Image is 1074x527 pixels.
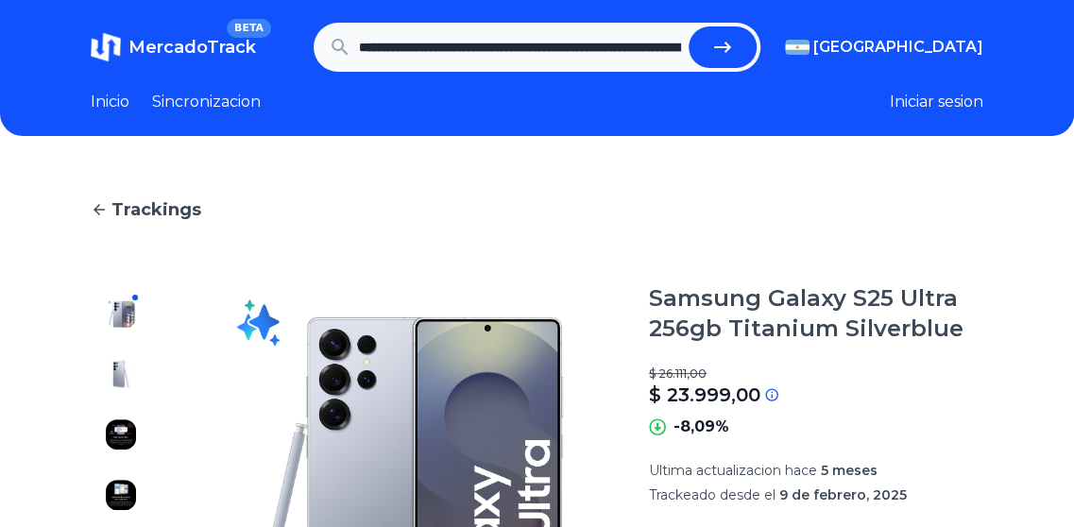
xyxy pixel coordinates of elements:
img: MercadoTrack [91,32,121,62]
img: Samsung Galaxy S25 Ultra 256gb Titanium Silverblue [106,419,136,450]
span: Ultima actualizacion hace [649,462,817,479]
span: Trackings [111,196,201,223]
a: Trackings [91,196,983,223]
p: $ 26.111,00 [649,366,983,382]
img: Samsung Galaxy S25 Ultra 256gb Titanium Silverblue [106,359,136,389]
button: [GEOGRAPHIC_DATA] [785,36,983,59]
p: -8,09% [673,416,729,438]
span: 5 meses [821,462,878,479]
span: MercadoTrack [128,37,256,58]
img: Samsung Galaxy S25 Ultra 256gb Titanium Silverblue [106,480,136,510]
a: Sincronizacion [152,91,261,113]
a: MercadoTrackBETA [91,32,256,62]
img: Argentina [785,40,810,55]
button: Iniciar sesion [890,91,983,113]
img: Samsung Galaxy S25 Ultra 256gb Titanium Silverblue [106,298,136,329]
span: Trackeado desde el [649,486,776,503]
a: Inicio [91,91,129,113]
span: 9 de febrero, 2025 [779,486,907,503]
h1: Samsung Galaxy S25 Ultra 256gb Titanium Silverblue [649,283,983,344]
span: BETA [227,19,271,38]
span: [GEOGRAPHIC_DATA] [813,36,983,59]
p: $ 23.999,00 [649,382,760,408]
